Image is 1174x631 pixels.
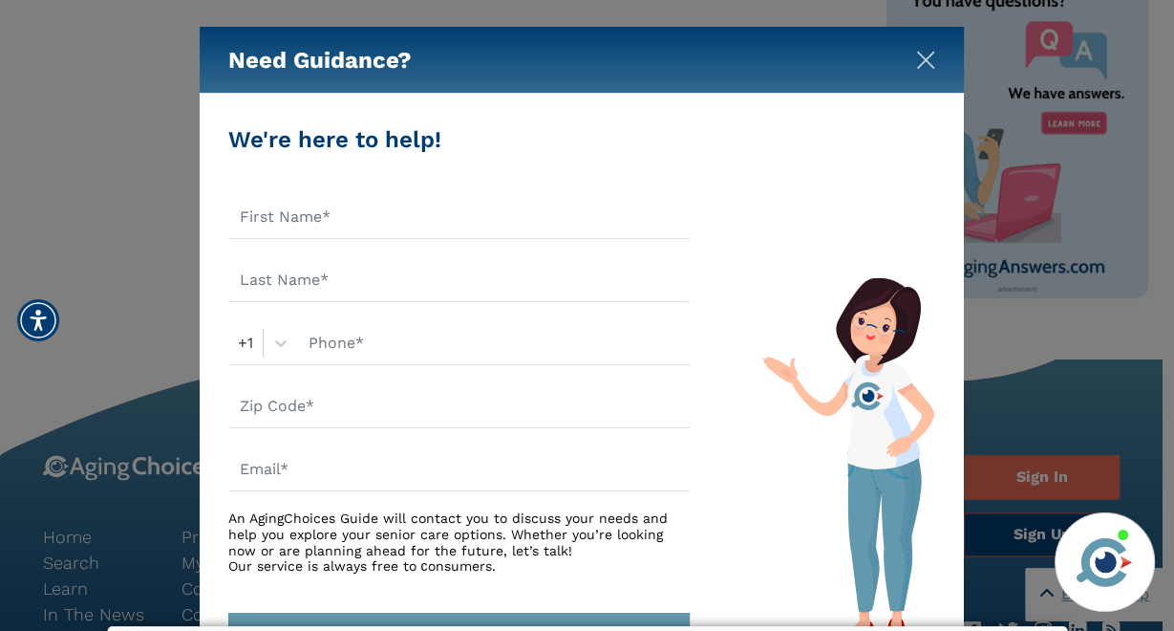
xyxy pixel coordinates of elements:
input: Last Name* [228,258,690,302]
input: First Name* [228,195,690,239]
img: modal-close.svg [916,51,935,70]
input: Phone* [297,321,690,365]
div: An AgingChoices Guide will contact you to discuss your needs and help you explore your senior car... [228,511,690,575]
h5: Need Guidance? [228,27,412,94]
input: Email* [228,447,690,491]
button: Close [916,47,935,66]
img: avatar [1072,530,1137,595]
div: Accessibility Menu [17,299,59,341]
div: We're here to help! [228,122,690,157]
input: Zip Code* [228,384,690,428]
